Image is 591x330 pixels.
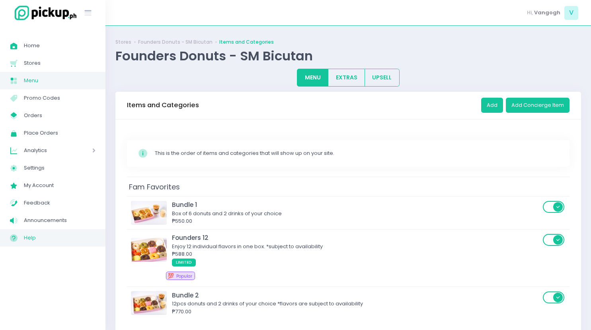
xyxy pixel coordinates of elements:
[24,41,96,51] span: Home
[365,69,400,87] button: UPSELL
[127,101,199,109] h3: Items and Categories
[24,180,96,191] span: My Account
[24,110,96,121] span: Orders
[328,69,365,87] button: EXTRAS
[24,233,96,243] span: Help
[10,4,78,21] img: logo
[172,259,196,266] span: LIMITED
[131,201,167,225] img: Bundle 1
[24,75,96,86] span: Menu
[115,48,581,64] div: Founders Donuts - SM Bicutan
[168,272,174,280] span: 💯
[534,9,560,17] span: Vangogh
[481,98,503,113] button: Add
[172,233,540,242] div: Founders 12
[24,128,96,138] span: Place Orders
[172,217,540,225] div: ₱550.00
[297,69,400,87] div: Large button group
[127,196,570,229] td: Bundle 1 Bundle 1Box of 6 donuts and 2 drinks of your choice₱550.00
[127,229,570,287] td: Founders 12 Founders 12Enjoy 12 individual flavors in one box. *subject to availability₱588.00LIM...
[172,300,540,308] div: 12pcs donuts and 2 drinks of your choice *flavors are subject to availability
[172,250,540,258] div: ₱588.00
[172,210,540,218] div: Box of 6 donuts and 2 drinks of your choice
[131,291,167,315] img: Bundle 2
[24,163,96,173] span: Settings
[127,180,182,194] span: Fam Favorites
[24,198,96,208] span: Feedback
[138,39,213,46] a: Founders Donuts - SM Bicutan
[506,98,570,113] button: Add Concierge Item
[115,39,131,46] a: Stores
[172,243,540,251] div: Enjoy 12 individual flavors in one box. *subject to availability
[24,58,96,68] span: Stores
[219,39,274,46] a: Items and Categories
[127,287,570,319] td: Bundle 2Bundle 212pcs donuts and 2 drinks of your choice *flavors are subject to availability₱770.00
[24,145,70,156] span: Analytics
[172,291,540,300] div: Bundle 2
[297,69,328,87] button: MENU
[172,200,540,209] div: Bundle 1
[24,215,96,226] span: Announcements
[527,9,533,17] span: Hi,
[24,93,96,103] span: Promo Codes
[172,308,540,316] div: ₱770.00
[176,273,192,279] span: Popular
[131,238,167,262] img: Founders 12
[564,6,578,20] span: V
[155,149,559,157] div: This is the order of items and categories that will show up on your site.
